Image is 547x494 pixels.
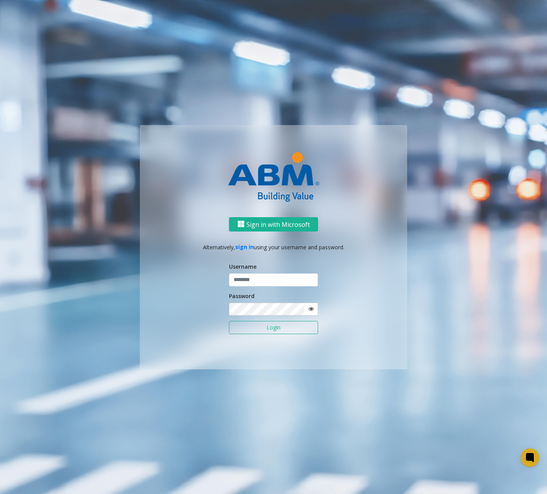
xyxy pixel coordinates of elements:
label: Password [229,292,255,300]
a: sign in [235,243,254,250]
button: Login [229,321,318,334]
p: Alternatively, using your username and password. [148,243,399,251]
button: Sign in with Microsoft [229,217,318,232]
label: Username [229,262,256,271]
